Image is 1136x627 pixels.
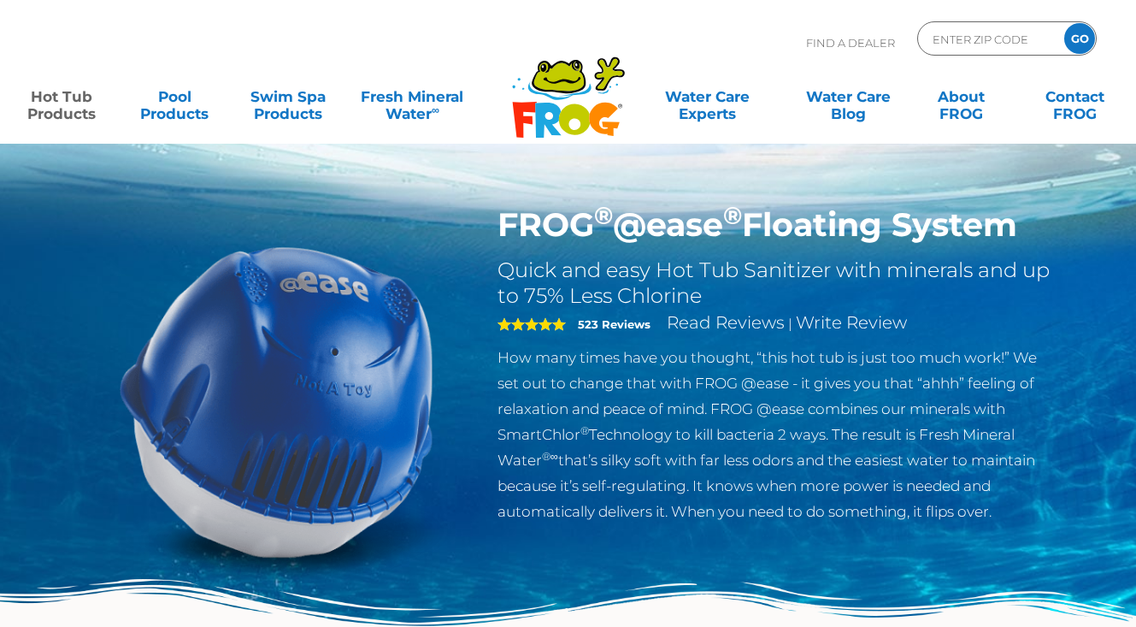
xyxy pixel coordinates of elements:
[432,104,439,116] sup: ∞
[806,21,895,64] p: Find A Dealer
[131,80,219,114] a: PoolProducts
[594,200,613,230] sup: ®
[17,80,105,114] a: Hot TubProducts
[497,345,1056,524] p: How many times have you thought, “this hot tub is just too much work!” We set out to change that ...
[1064,23,1095,54] input: GO
[503,34,634,139] img: Frog Products Logo
[497,257,1056,309] h2: Quick and easy Hot Tub Sanitizer with minerals and up to 75% Less Chlorine
[788,316,792,332] span: |
[580,424,589,437] sup: ®
[723,200,742,230] sup: ®
[917,80,1005,114] a: AboutFROG
[796,312,907,333] a: Write Review
[542,450,558,463] sup: ®∞
[244,80,332,114] a: Swim SpaProducts
[804,80,892,114] a: Water CareBlog
[497,317,566,331] span: 5
[578,317,650,331] strong: 523 Reviews
[357,80,468,114] a: Fresh MineralWater∞
[1031,80,1119,114] a: ContactFROG
[636,80,780,114] a: Water CareExperts
[497,205,1056,245] h1: FROG @ease Floating System
[81,205,473,597] img: hot-tub-product-atease-system.png
[667,312,785,333] a: Read Reviews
